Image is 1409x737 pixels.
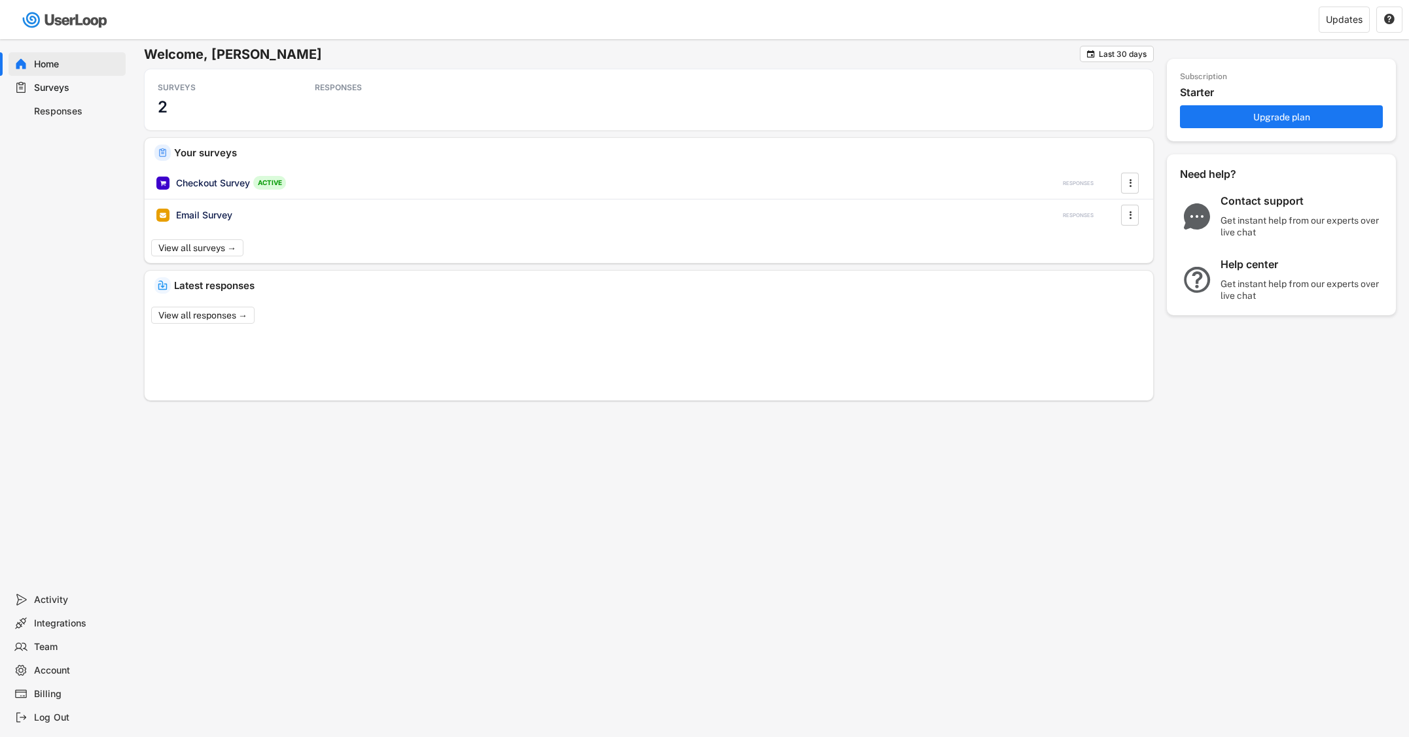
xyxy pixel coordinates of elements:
text:  [1087,49,1095,59]
div: Last 30 days [1099,50,1147,58]
div: RESPONSES [315,82,433,93]
div: Billing [34,688,120,700]
div: RESPONSES [1063,180,1094,187]
button: View all surveys → [151,239,243,256]
div: Help center [1221,258,1384,271]
button:  [1124,205,1137,225]
img: ChatMajor.svg [1180,203,1214,230]
img: userloop-logo-01.svg [20,7,112,33]
div: Need help? [1180,167,1272,181]
div: Checkout Survey [176,177,250,190]
div: Account [34,664,120,677]
div: Updates [1326,15,1363,24]
button:  [1086,49,1096,59]
h3: 2 [158,97,168,117]
div: SURVEYS [158,82,276,93]
div: Surveys [34,82,120,94]
div: Home [34,58,120,71]
text:  [1129,208,1132,222]
div: Integrations [34,617,120,630]
div: Contact support [1221,194,1384,208]
img: QuestionMarkInverseMajor.svg [1180,267,1214,293]
text:  [1384,13,1395,25]
div: Starter [1180,86,1389,99]
div: Subscription [1180,72,1227,82]
div: RESPONSES [1063,212,1094,219]
div: Activity [34,594,120,606]
text:  [1129,176,1132,190]
div: Your surveys [174,148,1143,158]
div: Team [34,641,120,653]
h6: Welcome, [PERSON_NAME] [144,46,1080,63]
div: Responses [34,105,120,118]
button:  [1383,14,1395,26]
div: Log Out [34,711,120,724]
div: Get instant help from our experts over live chat [1221,214,1384,238]
div: Get instant help from our experts over live chat [1221,278,1384,301]
div: Latest responses [174,281,1143,290]
div: Email Survey [176,209,232,222]
img: IncomingMajor.svg [158,281,168,290]
div: ACTIVE [253,176,286,190]
button: Upgrade plan [1180,105,1383,128]
button:  [1124,173,1137,193]
button: View all responses → [151,307,255,324]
